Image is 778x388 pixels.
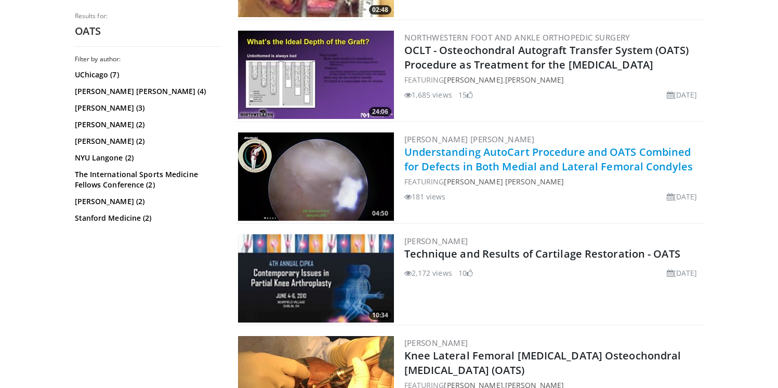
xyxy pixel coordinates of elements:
[75,153,218,163] a: NYU Langone (2)
[369,209,391,218] span: 04:50
[238,31,394,119] img: 14b3e01c-1fa4-4764-a712-3ed13f47d441.300x170_q85_crop-smart_upscale.jpg
[505,75,564,85] a: [PERSON_NAME]
[444,75,503,85] a: [PERSON_NAME]
[75,55,220,63] h3: Filter by author:
[75,86,218,97] a: [PERSON_NAME] [PERSON_NAME] (4)
[369,311,391,320] span: 10:34
[404,43,689,72] a: OCLT - Osteochondral Autograft Transfer System (OATS) Procedure as Treatment for the [MEDICAL_DATA]
[238,234,394,323] a: 10:34
[238,132,394,221] a: 04:50
[404,134,535,144] a: [PERSON_NAME] [PERSON_NAME]
[75,119,218,130] a: [PERSON_NAME] (2)
[404,191,446,202] li: 181 views
[444,177,564,186] a: [PERSON_NAME] [PERSON_NAME]
[75,213,218,223] a: Stanford Medicine (2)
[404,89,452,100] li: 1,685 views
[458,89,473,100] li: 15
[75,196,218,207] a: [PERSON_NAME] (2)
[404,74,702,85] div: FEATURING ,
[667,89,697,100] li: [DATE]
[404,349,681,377] a: Knee Lateral Femoral [MEDICAL_DATA] Osteochondral [MEDICAL_DATA] (OATS)
[667,191,697,202] li: [DATE]
[667,267,697,278] li: [DATE]
[404,267,452,278] li: 2,172 views
[404,145,693,173] a: Understanding AutoCart Procedure and OATS Combined for Defects in Both Medial and Lateral Femoral...
[458,267,473,278] li: 10
[75,169,218,190] a: The International Sports Medicine Fellows Conference (2)
[238,132,394,221] img: 0aadc4db-a154-4d42-8a77-b5e98b82d606.300x170_q85_crop-smart_upscale.jpg
[369,5,391,15] span: 02:48
[404,236,468,246] a: [PERSON_NAME]
[404,176,702,187] div: FEATURING
[404,338,468,348] a: [PERSON_NAME]
[75,70,218,80] a: UChicago (7)
[404,247,680,261] a: Technique and Results of Cartilage Restoration - OATS
[75,136,218,146] a: [PERSON_NAME] (2)
[238,234,394,323] img: 162911_0000_1.png.300x170_q85_crop-smart_upscale.jpg
[75,24,220,38] h2: OATS
[238,31,394,119] a: 24:06
[75,103,218,113] a: [PERSON_NAME] (3)
[369,107,391,116] span: 24:06
[75,12,220,20] p: Results for:
[404,32,630,43] a: Northwestern Foot and Ankle Orthopedic Surgery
